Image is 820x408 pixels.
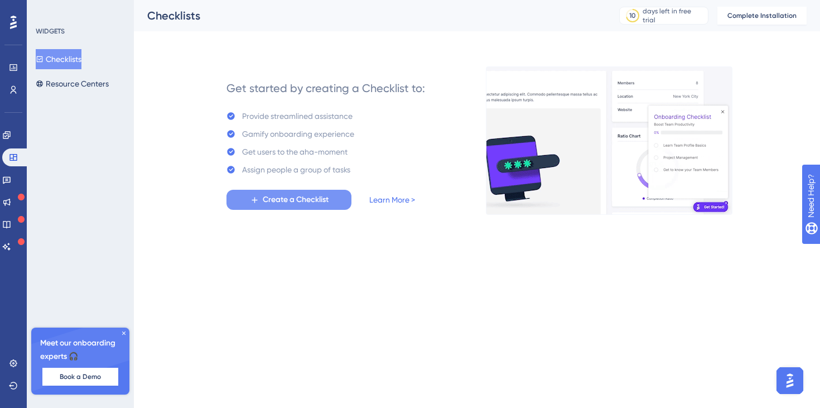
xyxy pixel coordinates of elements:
[773,364,807,397] iframe: UserGuiding AI Assistant Launcher
[369,193,415,207] a: Learn More >
[226,80,425,96] div: Get started by creating a Checklist to:
[643,7,705,25] div: days left in free trial
[36,74,109,94] button: Resource Centers
[242,109,353,123] div: Provide streamlined assistance
[242,127,354,141] div: Gamify onboarding experience
[147,8,591,23] div: Checklists
[40,337,120,363] span: Meet our onboarding experts 🎧
[36,27,65,36] div: WIDGETS
[36,49,81,69] button: Checklists
[263,193,329,207] span: Create a Checklist
[717,7,807,25] button: Complete Installation
[60,372,101,381] span: Book a Demo
[26,3,70,16] span: Need Help?
[486,66,732,215] img: e28e67207451d1beac2d0b01ddd05b56.gif
[42,368,118,386] button: Book a Demo
[242,145,348,159] div: Get users to the aha-moment
[226,190,351,210] button: Create a Checklist
[727,11,797,20] span: Complete Installation
[629,11,636,20] div: 10
[242,163,350,176] div: Assign people a group of tasks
